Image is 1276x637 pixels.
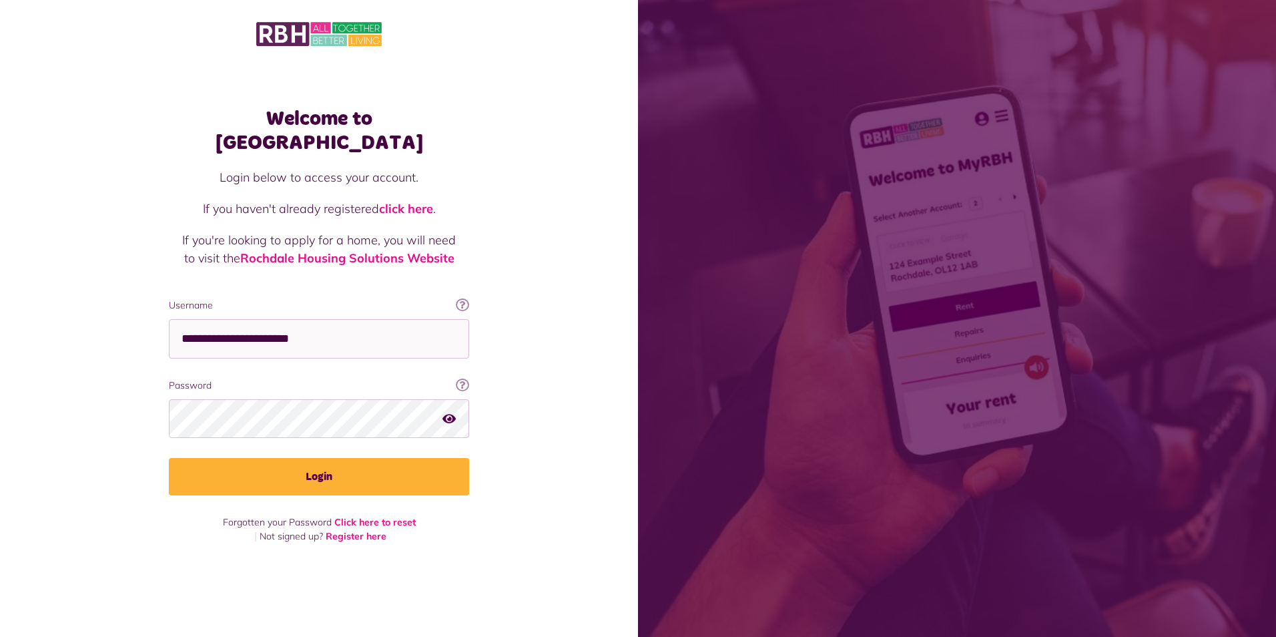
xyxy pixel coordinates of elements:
[169,298,469,312] label: Username
[260,530,323,542] span: Not signed up?
[169,107,469,155] h1: Welcome to [GEOGRAPHIC_DATA]
[169,458,469,495] button: Login
[223,516,332,528] span: Forgotten your Password
[240,250,454,266] a: Rochdale Housing Solutions Website
[334,516,416,528] a: Click here to reset
[326,530,386,542] a: Register here
[182,168,456,186] p: Login below to access your account.
[182,200,456,218] p: If you haven't already registered .
[169,379,469,393] label: Password
[256,20,382,48] img: MyRBH
[379,201,433,216] a: click here
[182,231,456,267] p: If you're looking to apply for a home, you will need to visit the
